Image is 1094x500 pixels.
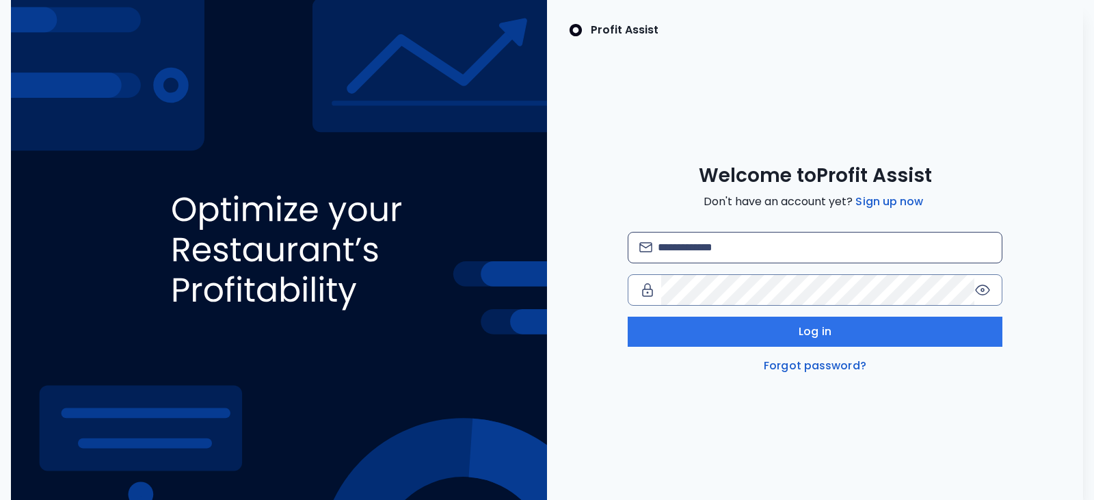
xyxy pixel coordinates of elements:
button: Log in [628,317,1003,347]
a: Forgot password? [761,358,869,374]
a: Sign up now [853,194,926,210]
img: email [639,242,652,252]
p: Profit Assist [591,22,658,38]
span: Welcome to Profit Assist [699,163,932,188]
span: Log in [799,324,831,340]
span: Don't have an account yet? [704,194,926,210]
img: SpotOn Logo [569,22,583,38]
